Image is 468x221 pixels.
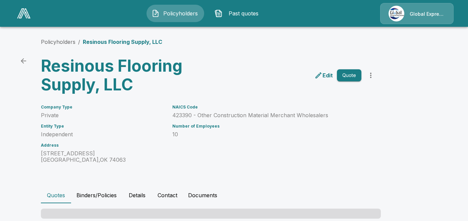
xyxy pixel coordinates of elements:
img: AA Logo [17,8,31,18]
h6: Company Type [41,105,164,109]
p: Resinous Flooring Supply, LLC [83,38,162,46]
h6: Number of Employees [172,124,361,129]
button: Binders/Policies [71,187,122,203]
button: more [364,69,377,82]
img: Agency Icon [389,6,404,21]
button: Policyholders IconPolicyholders [147,5,204,22]
a: Policyholders [41,39,75,45]
button: Documents [183,187,223,203]
a: back [17,54,30,68]
button: Contact [152,187,183,203]
h3: Resinous Flooring Supply, LLC [41,57,207,94]
h6: NAICS Code [172,105,361,109]
p: Global Express Underwriters [410,11,445,17]
h6: Address [41,143,164,148]
img: Past quotes Icon [215,9,223,17]
img: Policyholders Icon [152,9,160,17]
p: 10 [172,131,361,138]
button: Details [122,187,152,203]
p: Private [41,112,164,119]
button: Quotes [41,187,71,203]
p: Independent [41,131,164,138]
p: 423390 - Other Construction Material Merchant Wholesalers [172,112,361,119]
button: Past quotes IconPast quotes [210,5,267,22]
a: edit [313,70,334,81]
button: Quote [337,69,361,82]
p: Edit [323,71,333,79]
div: policyholder tabs [41,187,427,203]
h6: Entity Type [41,124,164,129]
span: Policyholders [162,9,199,17]
nav: breadcrumb [41,38,162,46]
li: / [78,38,80,46]
a: Agency IconGlobal Express Underwriters [380,3,454,24]
p: [STREET_ADDRESS] [GEOGRAPHIC_DATA] , OK 74063 [41,150,164,163]
span: Past quotes [225,9,262,17]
